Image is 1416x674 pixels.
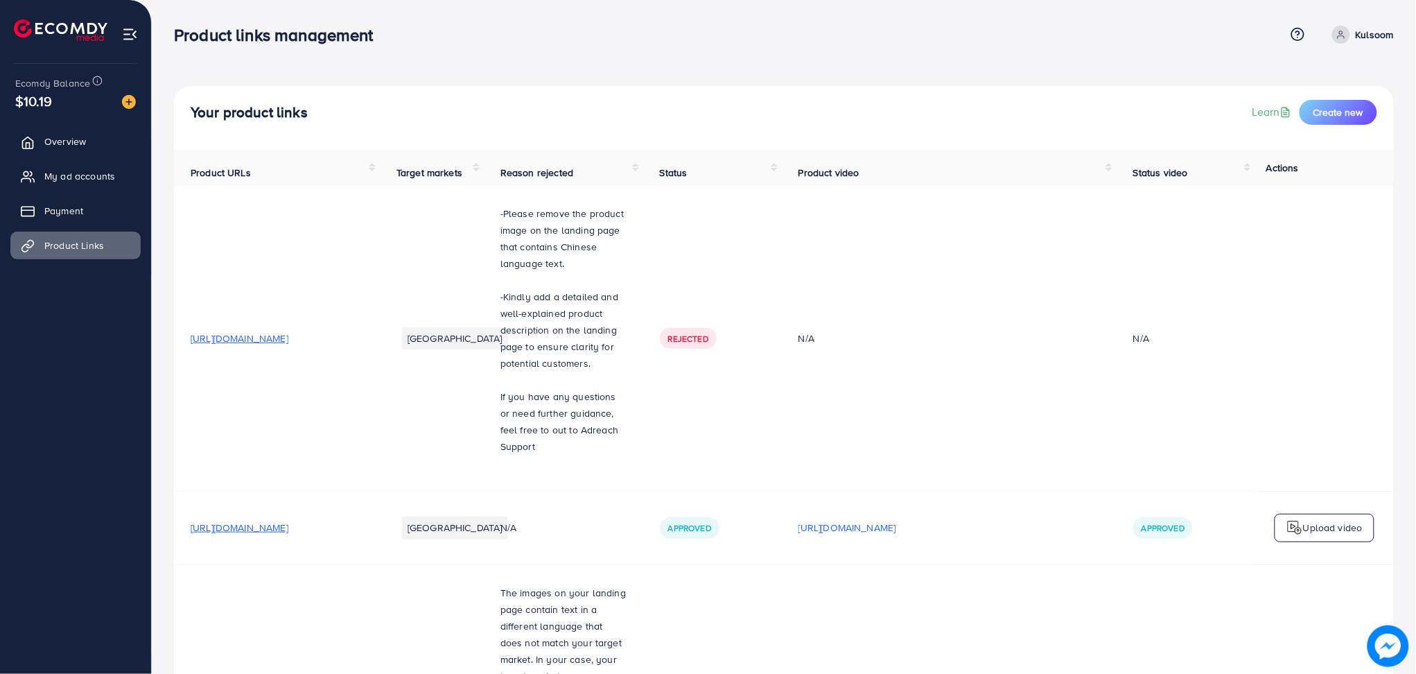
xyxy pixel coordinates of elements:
[14,19,107,41] img: logo
[396,166,462,180] span: Target markets
[191,166,251,180] span: Product URLs
[1133,331,1149,345] div: N/A
[798,331,1100,345] div: N/A
[1300,100,1377,125] button: Create new
[10,197,141,225] a: Payment
[174,25,385,45] h3: Product links management
[1142,522,1185,534] span: Approved
[1133,166,1188,180] span: Status video
[44,135,86,148] span: Overview
[191,104,308,121] h4: Your product links
[1313,105,1363,119] span: Create new
[15,91,52,111] span: $10.19
[660,166,688,180] span: Status
[1303,519,1363,536] p: Upload video
[191,521,288,535] span: [URL][DOMAIN_NAME]
[10,162,141,190] a: My ad accounts
[15,76,90,90] span: Ecomdy Balance
[500,521,516,535] span: N/A
[1327,26,1394,44] a: Kulsoom
[44,169,115,183] span: My ad accounts
[44,239,104,252] span: Product Links
[1286,519,1303,536] img: logo
[122,95,136,109] img: image
[402,517,508,539] li: [GEOGRAPHIC_DATA]
[798,166,859,180] span: Product video
[1266,161,1299,175] span: Actions
[10,232,141,259] a: Product Links
[191,331,288,345] span: [URL][DOMAIN_NAME]
[668,333,708,345] span: Rejected
[1356,26,1394,43] p: Kulsoom
[10,128,141,155] a: Overview
[1367,625,1409,667] img: image
[668,522,711,534] span: Approved
[1252,104,1294,120] a: Learn
[500,388,627,455] p: If you have any questions or need further guidance, feel free to out to Adreach Support
[44,204,83,218] span: Payment
[500,205,627,272] p: -Please remove the product image on the landing page that contains Chinese language text.
[500,288,627,372] p: -Kindly add a detailed and well-explained product description on the landing page to ensure clari...
[798,519,896,536] p: [URL][DOMAIN_NAME]
[122,26,138,42] img: menu
[500,166,573,180] span: Reason rejected
[402,327,508,349] li: [GEOGRAPHIC_DATA]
